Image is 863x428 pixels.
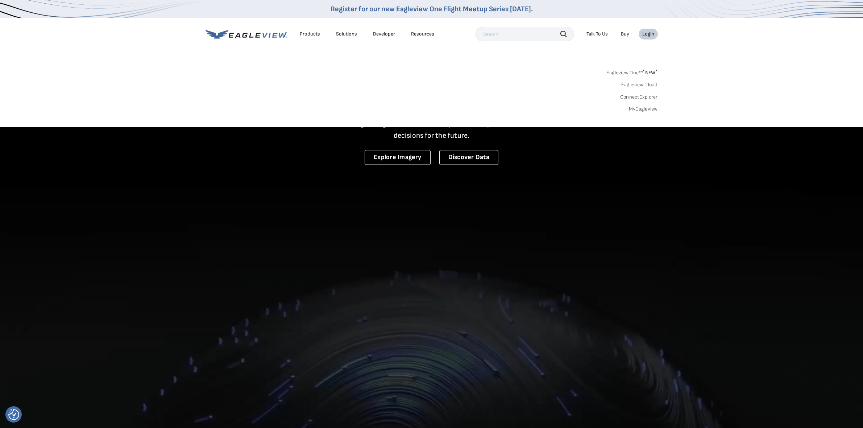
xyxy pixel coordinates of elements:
[8,409,19,420] button: Consent Preferences
[621,31,629,37] a: Buy
[642,31,654,37] div: Login
[8,409,19,420] img: Revisit consent button
[331,5,533,13] a: Register for our new Eagleview One Flight Meetup Series [DATE].
[620,94,658,100] a: ConnectExplorer
[439,150,498,165] a: Discover Data
[300,31,320,37] div: Products
[365,150,431,165] a: Explore Imagery
[621,82,658,88] a: Eagleview Cloud
[411,31,434,37] div: Resources
[606,67,658,76] a: Eagleview One™*NEW*
[336,31,357,37] div: Solutions
[629,106,658,112] a: MyEagleview
[476,27,574,41] input: Search
[373,31,395,37] a: Developer
[643,70,657,76] span: NEW
[586,31,608,37] div: Talk To Us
